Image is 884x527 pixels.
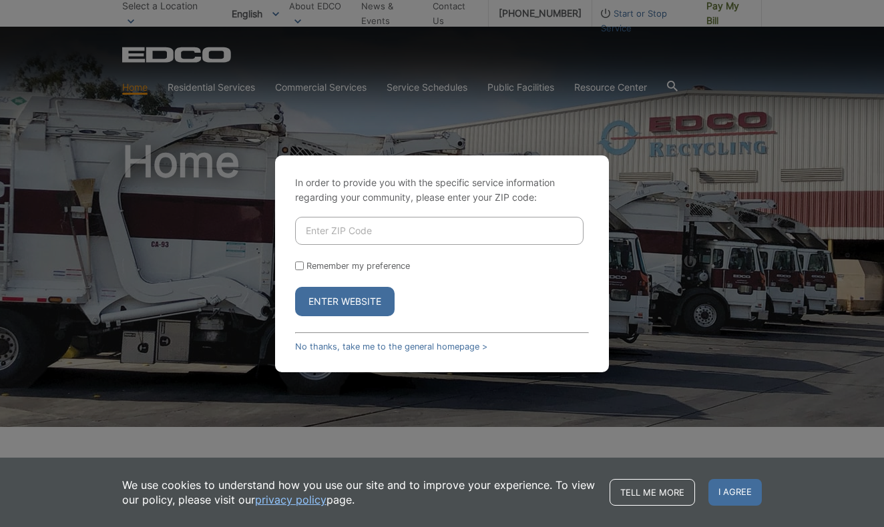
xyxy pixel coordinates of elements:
[306,261,410,271] label: Remember my preference
[122,478,596,507] p: We use cookies to understand how you use our site and to improve your experience. To view our pol...
[708,479,762,506] span: I agree
[295,217,584,245] input: Enter ZIP Code
[295,175,589,205] p: In order to provide you with the specific service information regarding your community, please en...
[255,492,326,507] a: privacy policy
[295,342,487,352] a: No thanks, take me to the general homepage >
[610,479,695,506] a: Tell me more
[295,287,395,316] button: Enter Website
